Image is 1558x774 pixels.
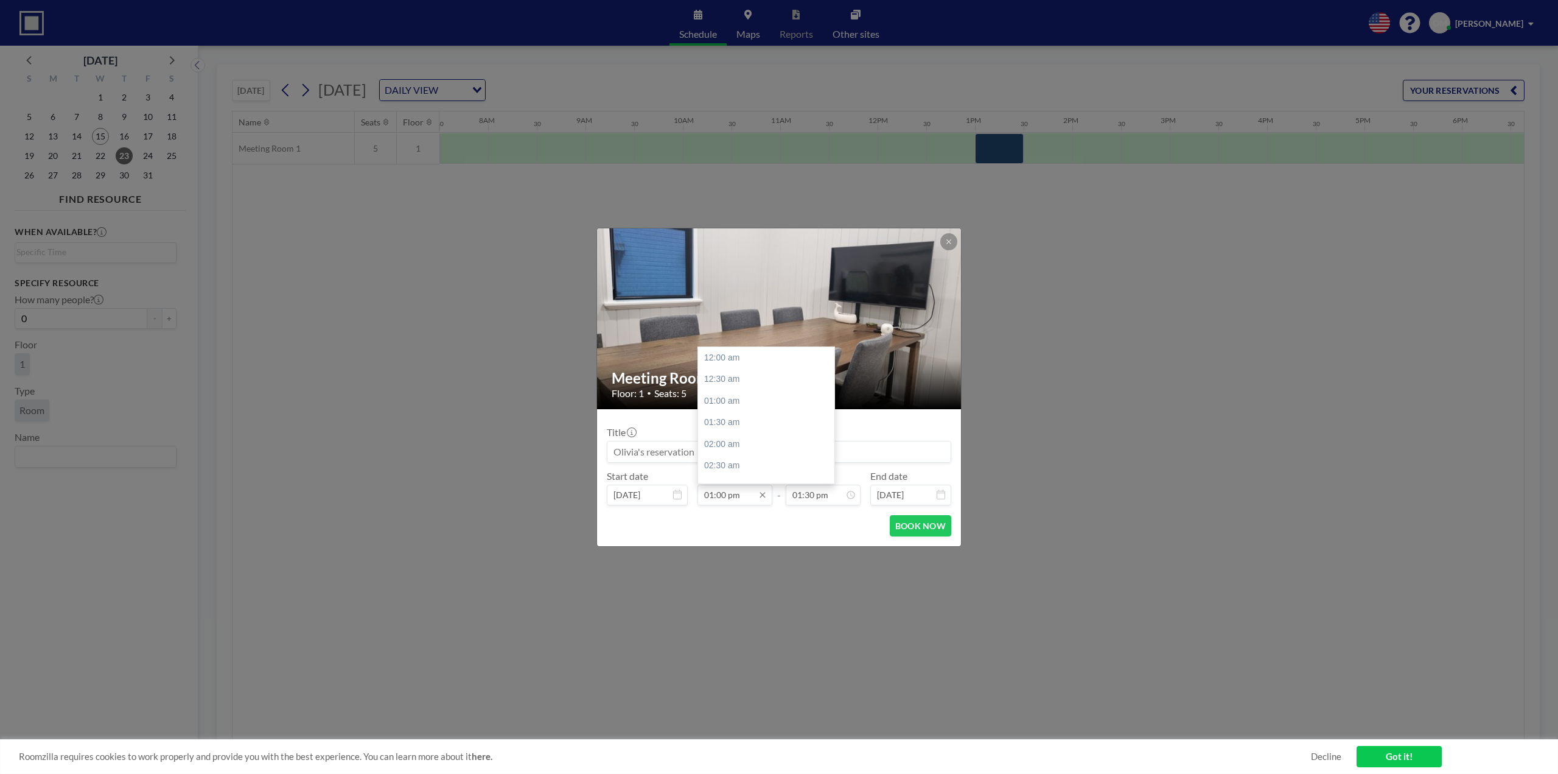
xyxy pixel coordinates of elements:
a: here. [472,751,492,762]
label: End date [870,470,907,482]
h2: Meeting Room 1 [612,369,948,387]
label: Start date [607,470,648,482]
span: Roomzilla requires cookies to work properly and provide you with the best experience. You can lea... [19,751,1311,762]
img: 537.jpg [597,216,962,421]
div: 01:30 am [698,412,840,434]
label: Title [607,426,635,438]
input: Olivia's reservation [607,442,951,462]
button: BOOK NOW [890,515,951,537]
div: 02:00 am [698,434,840,456]
div: 12:00 am [698,347,840,369]
div: 03:00 am [698,477,840,499]
span: - [777,474,781,501]
div: 12:30 am [698,368,840,390]
a: Got it! [1357,746,1442,767]
div: 01:00 am [698,390,840,412]
div: 02:30 am [698,455,840,477]
span: • [647,389,651,398]
span: Seats: 5 [654,387,686,399]
span: Floor: 1 [612,387,644,399]
a: Decline [1311,751,1341,762]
